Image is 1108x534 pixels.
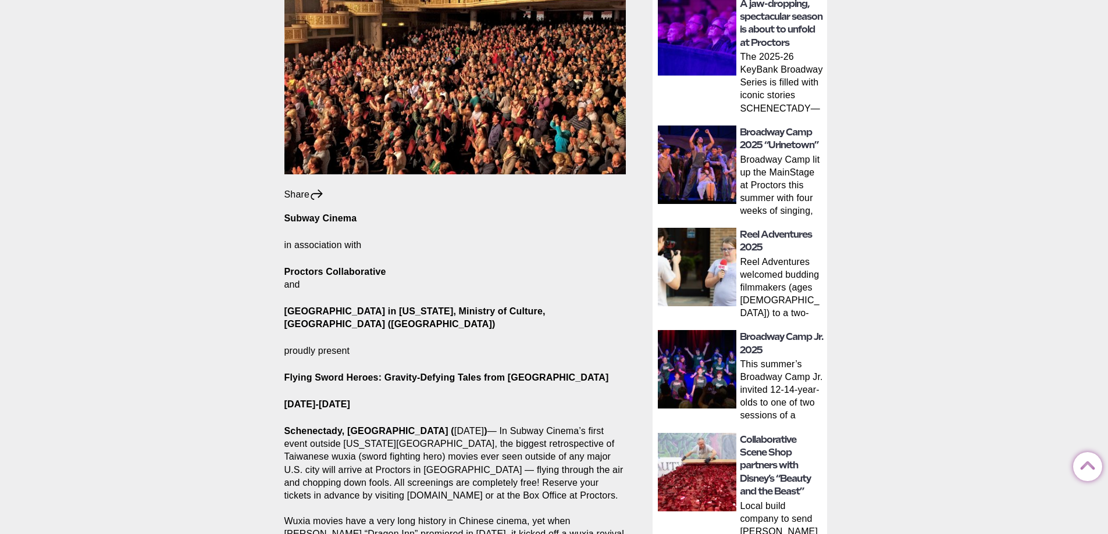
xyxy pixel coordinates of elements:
p: Reel Adventures welcomed budding filmmakers (ages [DEMOGRAPHIC_DATA]) to a two-week, hands-on jou... [740,256,824,322]
p: The 2025-26 KeyBank Broadway Series is filled with iconic stories SCHENECTADY—Whether you’re a de... [740,51,824,117]
strong: Proctors Collaborative [284,267,386,277]
p: This summer’s Broadway Camp Jr. invited 12-14-year-olds to one of two sessions of a vibrant one‑w... [740,358,824,424]
p: and [284,266,626,291]
strong: Schenectady, [GEOGRAPHIC_DATA] ( [284,426,454,436]
img: thumbnail: Reel Adventures 2025 [658,228,736,306]
p: Broadway Camp lit up the MainStage at Proctors this summer with four weeks of singing, dancing, a... [740,153,824,220]
strong: [DATE]-[DATE] [284,399,350,409]
div: Share [284,188,325,201]
p: proudly present [284,345,626,357]
strong: [GEOGRAPHIC_DATA] in [US_STATE], Ministry of Culture, [GEOGRAPHIC_DATA] ([GEOGRAPHIC_DATA]) [284,306,546,329]
strong: Flying Sword Heroes: Gravity-Defying Tales from [GEOGRAPHIC_DATA] [284,372,609,382]
img: thumbnail: Broadway Camp 2025 “Urinetown” [658,126,736,204]
a: Collaborative Scene Shop partners with Disney’s “Beauty and the Beast” [740,434,811,497]
a: Back to Top [1073,453,1096,476]
img: thumbnail: Broadway Camp Jr. 2025 [658,330,736,408]
strong: Subway Cinema [284,213,357,223]
a: Broadway Camp Jr. 2025 [740,331,824,355]
img: thumbnail: Collaborative Scene Shop partners with Disney’s “Beauty and the Beast” [658,433,736,511]
a: Broadway Camp 2025 “Urinetown” [740,127,818,150]
p: in association with [284,239,626,252]
a: Reel Adventures 2025 [740,229,812,253]
strong: ) [484,426,487,436]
